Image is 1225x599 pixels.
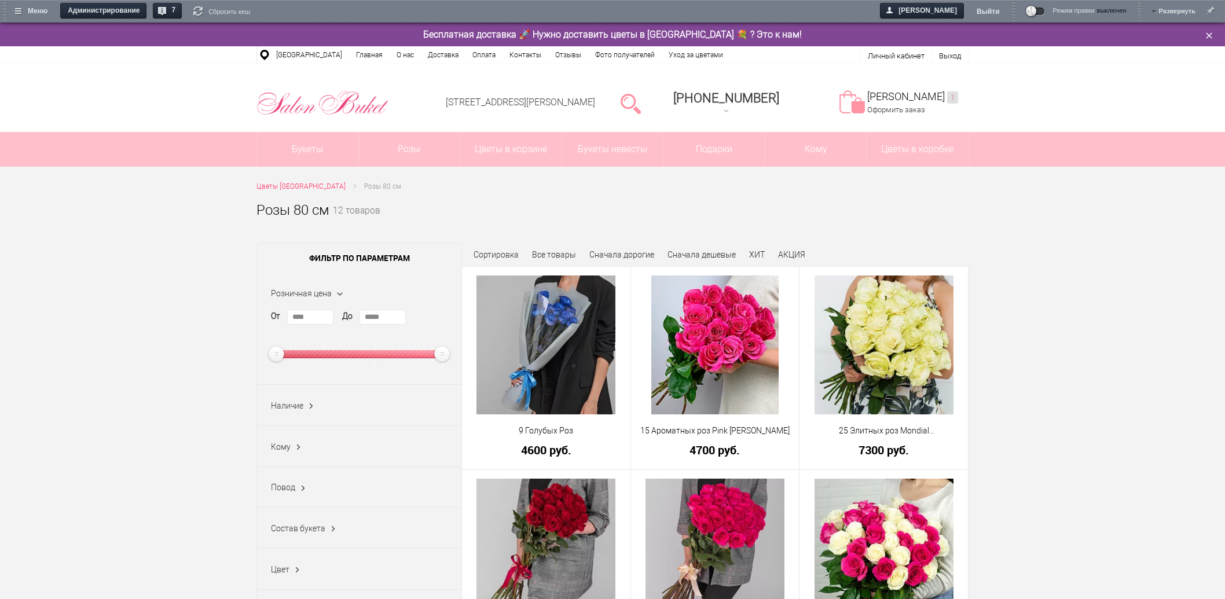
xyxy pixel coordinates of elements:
a: Выход [939,52,961,60]
span: Развернуть [1159,3,1195,13]
a: [GEOGRAPHIC_DATA] [269,46,349,64]
div: Бесплатная доставка 🚀 Нужно доставить цветы в [GEOGRAPHIC_DATA] 💐 ? Это к нам! [248,28,977,41]
span: Кому [271,442,291,451]
a: Цветы [GEOGRAPHIC_DATA] [256,181,346,193]
a: [PERSON_NAME] [880,3,964,20]
img: Цветы Нижний Новгород [256,88,389,118]
span: Фильтр по параметрам [257,244,461,273]
a: [PERSON_NAME]1 [867,90,958,104]
a: Подарки [663,132,765,167]
ins: 1 [947,91,958,104]
a: Контакты [503,46,548,64]
label: До [342,310,353,322]
a: Главная [349,46,390,64]
span: Сбросить кеш [208,6,250,17]
a: Оплата [465,46,503,64]
label: От [271,310,280,322]
a: Режим правкивыключен [1026,7,1127,20]
span: Цвет [271,565,289,574]
a: [PHONE_NUMBER] [666,87,786,120]
span: Розничная цена [271,289,332,298]
a: 9 Голубых Роз [470,425,623,437]
a: Сначала дешевые [667,250,736,259]
a: Отзывы [548,46,588,64]
span: Меню [11,3,55,20]
span: Розы 80 см [364,182,401,190]
a: Меню [9,3,55,20]
a: Цветы в корзине [460,132,562,167]
a: Цветы в коробке [867,132,968,167]
a: Доставка [421,46,465,64]
span: Сортировка [474,250,519,259]
img: 15 Ароматных роз Pink Floyd [651,275,779,414]
a: Сбросить кеш [193,6,250,18]
a: ХИТ [749,250,765,259]
a: Уход за цветами [662,46,730,64]
img: 9 Голубых Роз [476,275,615,414]
a: Сначала дорогие [589,250,654,259]
span: Режим правки [1053,7,1095,20]
a: Все товары [532,250,576,259]
span: Повод [271,483,295,492]
a: О нас [390,46,421,64]
span: [PERSON_NAME] [882,3,964,19]
span: Цветы [GEOGRAPHIC_DATA] [256,182,346,190]
a: Оформить заказ [867,105,925,114]
a: Букеты невесты [562,132,663,167]
span: Состав букета [271,524,325,533]
a: Выйти [977,3,1000,20]
a: 15 Ароматных роз Pink [PERSON_NAME] [639,425,792,437]
a: АКЦИЯ [778,250,805,259]
span: [PHONE_NUMBER] [673,91,779,105]
small: 12 товаров [333,207,380,234]
span: выключен [1097,8,1127,14]
a: Букеты [257,132,358,167]
span: Администрирование [62,3,147,20]
span: Кому [765,132,867,167]
a: 25 Элитных роз Mondial ([GEOGRAPHIC_DATA]) [807,425,960,437]
a: Фото получателей [588,46,662,64]
span: Наличие [271,401,303,410]
a: 4700 руб. [639,444,792,456]
a: Развернуть [1159,3,1195,19]
a: 7300 руб. [807,444,960,456]
h1: Розы 80 см [256,200,329,221]
span: 7 [167,3,182,20]
a: Личный кабинет [868,52,925,60]
img: 25 Элитных роз Mondial (Эквадор) [815,275,953,414]
a: 7 [153,3,182,20]
a: [STREET_ADDRESS][PERSON_NAME] [446,97,595,108]
a: 4600 руб. [470,444,623,456]
a: Администрирование [60,3,147,20]
a: Розы [359,132,460,167]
